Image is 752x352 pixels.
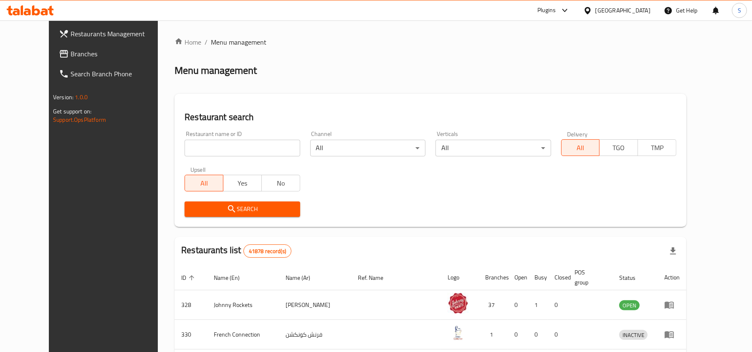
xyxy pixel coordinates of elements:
td: 1 [479,320,508,349]
span: TGO [603,142,635,154]
h2: Restaurants list [181,244,291,258]
div: Export file [663,241,683,261]
span: Name (Ar) [286,273,321,283]
label: Upsell [190,166,206,172]
th: Branches [479,265,508,290]
span: No [265,177,297,189]
td: 0 [548,320,568,349]
span: 1.0.0 [75,92,88,103]
span: POS group [575,267,603,287]
div: All [310,140,425,156]
div: All [436,140,551,156]
span: Restaurants Management [71,29,168,39]
a: Branches [52,44,175,64]
div: [GEOGRAPHIC_DATA] [595,6,651,15]
th: Action [658,265,686,290]
li: / [205,37,208,47]
span: 41878 record(s) [244,247,291,255]
h2: Restaurant search [185,111,676,123]
th: Open [508,265,528,290]
td: 328 [175,290,207,320]
span: Search [191,204,293,214]
td: [PERSON_NAME] [279,290,352,320]
div: Plugins [537,5,556,15]
h2: Menu management [175,64,257,77]
td: Johnny Rockets [207,290,279,320]
label: Delivery [567,131,588,137]
th: Busy [528,265,548,290]
td: 37 [479,290,508,320]
span: INACTIVE [619,330,648,340]
div: INACTIVE [619,330,648,340]
td: فرنش كونكشن [279,320,352,349]
button: All [561,139,600,156]
div: Total records count [243,244,291,258]
th: Closed [548,265,568,290]
td: 0 [508,290,528,320]
span: Get support on: [53,106,91,117]
input: Search for restaurant name or ID.. [185,140,300,156]
span: Yes [227,177,258,189]
button: TMP [638,139,676,156]
span: TMP [641,142,673,154]
nav: breadcrumb [175,37,686,47]
button: TGO [599,139,638,156]
span: Search Branch Phone [71,69,168,79]
div: Menu [664,329,680,339]
button: Yes [223,175,262,191]
button: Search [185,201,300,217]
td: 0 [548,290,568,320]
span: All [188,177,220,189]
button: No [261,175,300,191]
span: All [565,142,597,154]
td: 0 [508,320,528,349]
a: Home [175,37,201,47]
span: Status [619,273,646,283]
img: French Connection [448,322,468,343]
th: Logo [441,265,479,290]
span: ID [181,273,197,283]
td: 1 [528,290,548,320]
a: Search Branch Phone [52,64,175,84]
span: OPEN [619,301,640,310]
img: Johnny Rockets [448,293,468,314]
span: Menu management [211,37,266,47]
div: Menu [664,300,680,310]
td: French Connection [207,320,279,349]
span: S [738,6,741,15]
a: Support.OpsPlatform [53,114,106,125]
span: Name (En) [214,273,251,283]
span: Version: [53,92,73,103]
span: Branches [71,49,168,59]
span: Ref. Name [358,273,395,283]
button: All [185,175,223,191]
td: 330 [175,320,207,349]
a: Restaurants Management [52,24,175,44]
td: 0 [528,320,548,349]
